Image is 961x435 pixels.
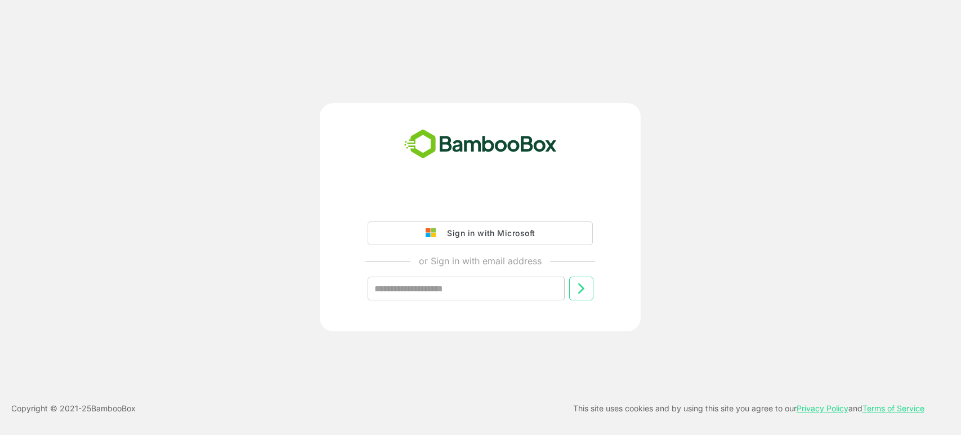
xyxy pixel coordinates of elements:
[797,403,848,413] a: Privacy Policy
[11,402,136,415] p: Copyright © 2021- 25 BambooBox
[441,226,535,241] div: Sign in with Microsoft
[419,254,542,268] p: or Sign in with email address
[573,402,924,415] p: This site uses cookies and by using this site you agree to our and
[398,126,563,163] img: bamboobox
[862,403,924,413] a: Terms of Service
[426,228,441,238] img: google
[368,221,593,245] button: Sign in with Microsoft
